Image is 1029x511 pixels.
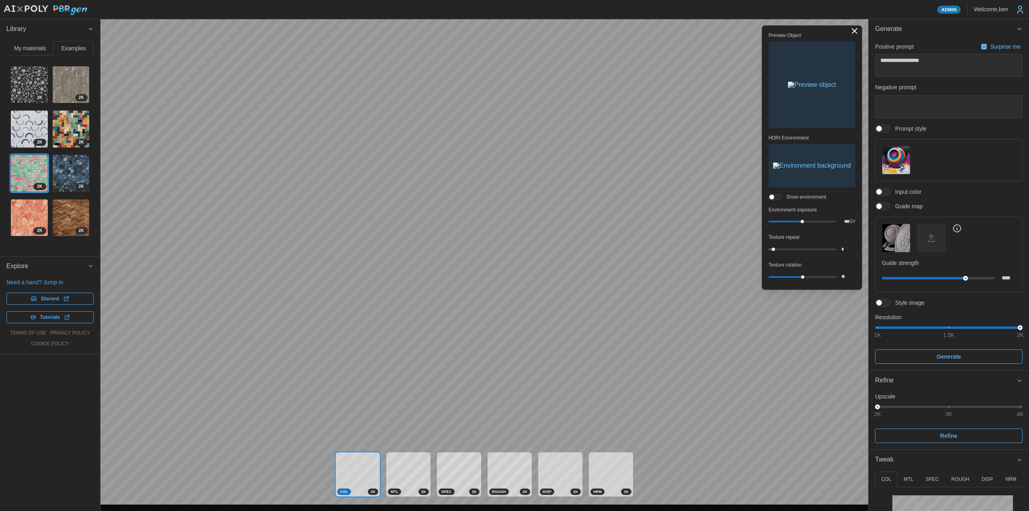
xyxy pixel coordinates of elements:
span: Tweak [875,450,1017,470]
img: 7fsCwJiRL3kBdwDnQniT [53,111,90,148]
a: Tutorials [6,311,94,323]
button: Guide map [882,224,910,252]
p: Welcome, ben [974,5,1008,13]
button: Tweak [869,450,1029,470]
a: rmQvcRwbNSCJEe6pTfJC2K [10,154,48,192]
div: Refine [869,390,1029,449]
div: Refine [875,376,1017,386]
span: COL [340,489,348,495]
p: SPEC [926,476,939,483]
span: ROUGH [492,489,506,495]
a: 3lq3cu2JvZiq5bUSymgG2K [10,110,48,148]
span: 2 K [79,228,84,234]
p: Resolution [875,313,1023,321]
img: 7W30H3GteWHjCkbJfp3T [53,199,90,236]
span: Prompt style [890,125,927,133]
span: My materials [14,45,46,51]
p: COL [881,476,891,483]
span: 2 K [523,489,527,495]
p: Upscale [875,392,1023,400]
p: Positive prompt [875,43,914,51]
p: Texture repeat [769,234,855,241]
span: Generate [875,19,1017,39]
a: ngI1gUpNHaJX3lyJoShn2K [52,66,90,104]
span: Admin [941,6,956,13]
span: Generate [937,350,961,363]
span: MTL [391,489,398,495]
span: 2 K [37,94,42,101]
a: 3E0UQC95wUp78nkCzAdU2K [52,154,90,192]
button: Preview object [769,41,855,128]
p: Guide strength [882,259,1016,267]
p: Need a hand? Jump in: [6,278,94,286]
a: terms of use [10,330,46,337]
a: privacy policy [50,330,90,337]
span: Tutorials [40,312,60,323]
span: 2 K [79,94,84,101]
img: nNLoz7BvrHNDGsIkGEWe [11,199,48,236]
span: DISP [543,489,551,495]
img: Preview object [788,82,836,88]
p: MTL [904,476,913,483]
span: SPEC [441,489,452,495]
span: Show environment [781,194,826,200]
a: nNLoz7BvrHNDGsIkGEWe2K [10,199,48,237]
img: 3lq3cu2JvZiq5bUSymgG [11,111,48,148]
span: Input color [890,188,921,196]
span: Guide map [890,202,922,210]
p: DISP [982,476,993,483]
img: Guide map [882,224,910,252]
span: 2 K [624,489,629,495]
a: 7fsCwJiRL3kBdwDnQniT2K [52,110,90,148]
p: EV [850,220,855,224]
p: Texture rotation [769,262,855,269]
span: Explore [6,257,88,276]
div: Generate [869,39,1029,370]
p: ROUGH [951,476,970,483]
p: HDRI Environment [769,135,855,142]
span: 2 K [79,183,84,190]
button: Generate [875,349,1023,364]
span: NRM [593,489,602,495]
span: Library [6,19,88,39]
button: Toggle viewport controls [849,25,860,37]
img: ngI1gUpNHaJX3lyJoShn [53,66,90,103]
button: Refine [869,371,1029,390]
button: Environment background [769,144,855,187]
span: 2 K [79,139,84,146]
img: AIxPoly PBRgen [3,5,88,16]
a: cookie policy [31,341,69,347]
span: Refine [940,429,957,443]
span: 2 K [37,228,42,234]
img: rmQvcRwbNSCJEe6pTfJC [11,155,48,192]
p: NRM [1005,476,1016,483]
span: 2 K [573,489,578,495]
span: Examples [61,45,86,51]
span: 2 K [371,489,375,495]
a: KVb5AZZcm50jiSgLad2X2K [10,66,48,104]
span: 2 K [37,183,42,190]
img: 3E0UQC95wUp78nkCzAdU [53,155,90,192]
a: Discord [6,293,94,305]
span: Style image [890,299,924,307]
button: Generate [869,19,1029,39]
p: Preview Object [769,32,855,39]
img: Prompt style [882,146,910,174]
img: KVb5AZZcm50jiSgLad2X [11,66,48,103]
span: Discord [41,293,59,304]
span: 2 K [472,489,477,495]
p: Surprise me [990,43,1022,51]
img: Environment background [773,162,851,169]
button: Refine [875,429,1023,443]
button: Surprise me [979,41,1023,52]
p: Environment exposure [769,207,855,213]
span: 2 K [37,139,42,146]
a: 7W30H3GteWHjCkbJfp3T2K [52,199,90,237]
span: 2 K [421,489,426,495]
p: Negative prompt [875,83,1023,91]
